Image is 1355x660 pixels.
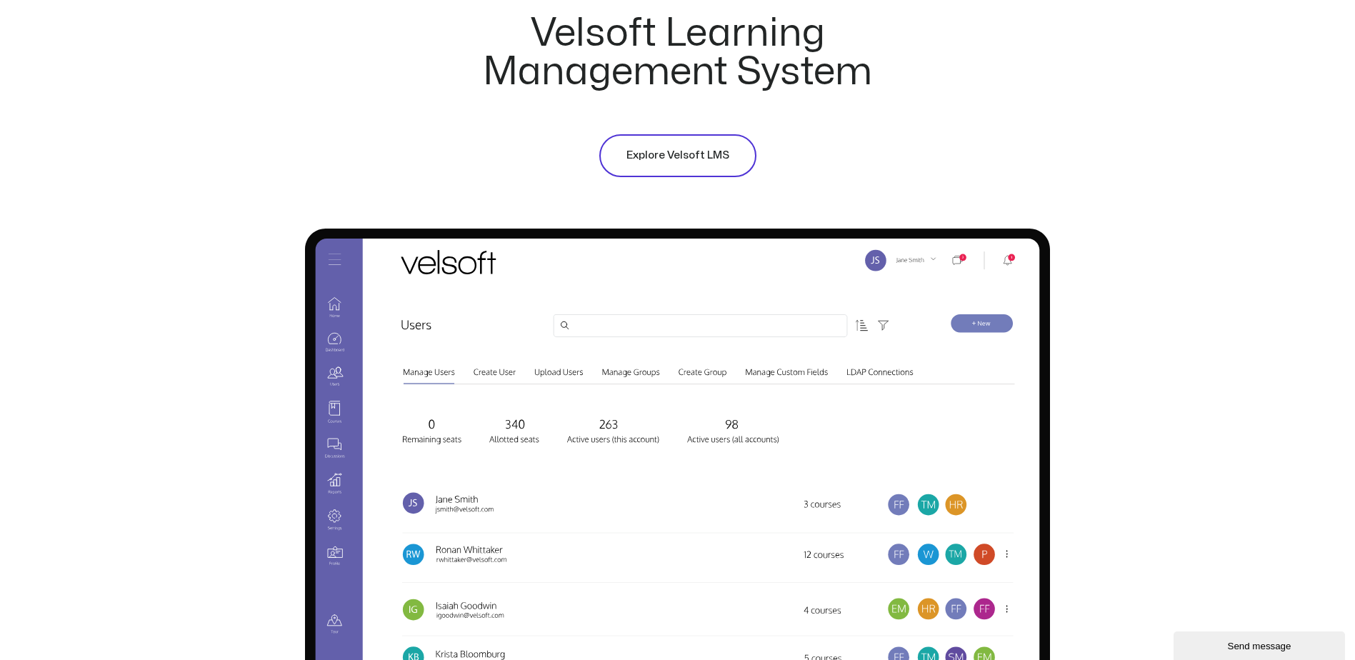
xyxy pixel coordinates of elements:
[1174,629,1348,660] iframe: chat widget
[599,134,756,177] a: Explore Velsoft LMS
[626,147,729,164] span: Explore Velsoft LMS
[421,14,935,91] h2: Velsoft Learning Management System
